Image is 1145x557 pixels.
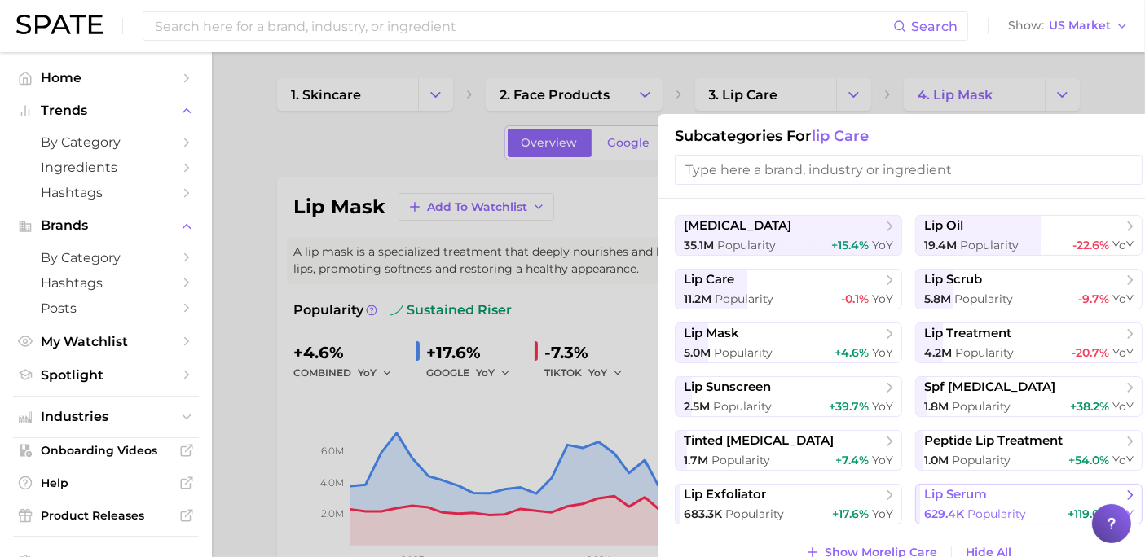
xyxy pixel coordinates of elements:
[41,300,171,316] span: Posts
[955,345,1014,360] span: Popularity
[960,238,1019,252] span: Popularity
[915,322,1143,363] button: lip treatment4.2m Popularity-20.7% YoY
[13,180,199,205] a: Hashtags
[924,272,982,287] span: lip scrub
[915,430,1143,471] button: peptide lip treatment1.0m Popularity+54.0% YoY
[684,238,714,252] span: 35.1m
[13,471,199,495] a: Help
[1070,399,1109,414] span: +38.2%
[684,453,708,467] span: 1.7m
[1112,399,1134,414] span: YoY
[1078,292,1109,306] span: -9.7%
[41,134,171,150] span: by Category
[41,250,171,265] span: by Category
[41,103,171,118] span: Trends
[832,507,869,521] span: +17.6%
[13,65,199,90] a: Home
[1008,21,1044,30] span: Show
[924,507,964,521] span: 629.4k
[725,507,784,521] span: Popularity
[41,410,171,424] span: Industries
[915,376,1143,417] button: spf [MEDICAL_DATA]1.8m Popularity+38.2% YoY
[713,399,772,414] span: Popularity
[924,326,1011,341] span: lip treatment
[684,433,834,449] span: tinted [MEDICAL_DATA]
[16,15,103,34] img: SPATE
[711,453,770,467] span: Popularity
[684,399,710,414] span: 2.5m
[841,292,869,306] span: -0.1%
[13,362,199,388] a: Spotlight
[915,269,1143,309] button: lip scrub5.8m Popularity-9.7% YoY
[911,19,958,34] span: Search
[872,399,893,414] span: YoY
[675,215,902,256] button: [MEDICAL_DATA]35.1m Popularity+15.4% YoY
[41,275,171,291] span: Hashtags
[715,292,773,306] span: Popularity
[1004,15,1133,37] button: ShowUS Market
[684,345,711,360] span: 5.0m
[915,484,1143,524] button: lip serum629.4k Popularity+119.0% YoY
[684,218,791,234] span: [MEDICAL_DATA]
[675,127,1143,145] h1: Subcategories for
[812,127,869,145] span: lip care
[924,399,949,414] span: 1.8m
[1072,238,1109,252] span: -22.6%
[1049,21,1111,30] span: US Market
[1112,507,1134,521] span: YoY
[924,453,949,467] span: 1.0m
[41,334,171,349] span: My Watchlist
[13,438,199,463] a: Onboarding Videos
[1112,453,1134,467] span: YoY
[952,399,1011,414] span: Popularity
[675,376,902,417] button: lip sunscreen2.5m Popularity+39.7% YoY
[13,329,199,354] a: My Watchlist
[153,12,893,40] input: Search here for a brand, industry, or ingredient
[13,405,199,429] button: Industries
[41,70,171,86] span: Home
[717,238,776,252] span: Popularity
[41,185,171,200] span: Hashtags
[13,245,199,270] a: by Category
[13,129,199,155] a: by Category
[41,443,171,458] span: Onboarding Videos
[1068,453,1109,467] span: +54.0%
[675,484,902,524] button: lip exfoliator683.3k Popularity+17.6% YoY
[835,453,869,467] span: +7.4%
[1072,345,1109,360] span: -20.7%
[967,507,1026,521] span: Popularity
[13,503,199,528] a: Product Releases
[684,507,722,521] span: 683.3k
[675,155,1143,185] input: Type here a brand, industry or ingredient
[829,399,869,414] span: +39.7%
[684,292,711,306] span: 11.2m
[924,238,957,252] span: 19.4m
[1068,507,1109,521] span: +119.0%
[831,238,869,252] span: +15.4%
[1112,345,1134,360] span: YoY
[924,379,1055,395] span: spf [MEDICAL_DATA]
[13,213,199,238] button: Brands
[13,270,199,296] a: Hashtags
[872,345,893,360] span: YoY
[872,453,893,467] span: YoY
[41,160,171,175] span: Ingredients
[675,322,902,363] button: lip mask5.0m Popularity+4.6% YoY
[13,155,199,180] a: Ingredients
[924,292,951,306] span: 5.8m
[13,99,199,123] button: Trends
[952,453,1011,467] span: Popularity
[835,345,869,360] span: +4.6%
[1112,292,1134,306] span: YoY
[954,292,1013,306] span: Popularity
[714,345,773,360] span: Popularity
[41,476,171,490] span: Help
[872,507,893,521] span: YoY
[684,379,771,395] span: lip sunscreen
[13,296,199,321] a: Posts
[675,269,902,309] button: lip care11.2m Popularity-0.1% YoY
[924,433,1063,449] span: peptide lip treatment
[684,487,766,502] span: lip exfoliator
[675,430,902,471] button: tinted [MEDICAL_DATA]1.7m Popularity+7.4% YoY
[872,292,893,306] span: YoY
